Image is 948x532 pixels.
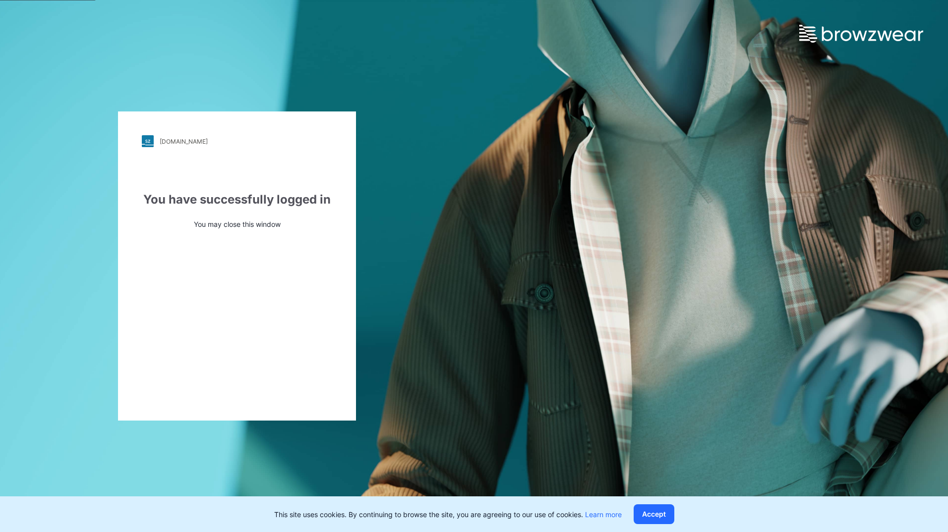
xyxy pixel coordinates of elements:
a: Learn more [585,510,622,519]
img: stylezone-logo.562084cfcfab977791bfbf7441f1a819.svg [142,135,154,147]
img: browzwear-logo.e42bd6dac1945053ebaf764b6aa21510.svg [799,25,923,43]
div: You have successfully logged in [142,191,332,209]
p: You may close this window [142,219,332,229]
a: [DOMAIN_NAME] [142,135,332,147]
div: [DOMAIN_NAME] [160,138,208,145]
p: This site uses cookies. By continuing to browse the site, you are agreeing to our use of cookies. [274,509,622,520]
button: Accept [634,504,674,524]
